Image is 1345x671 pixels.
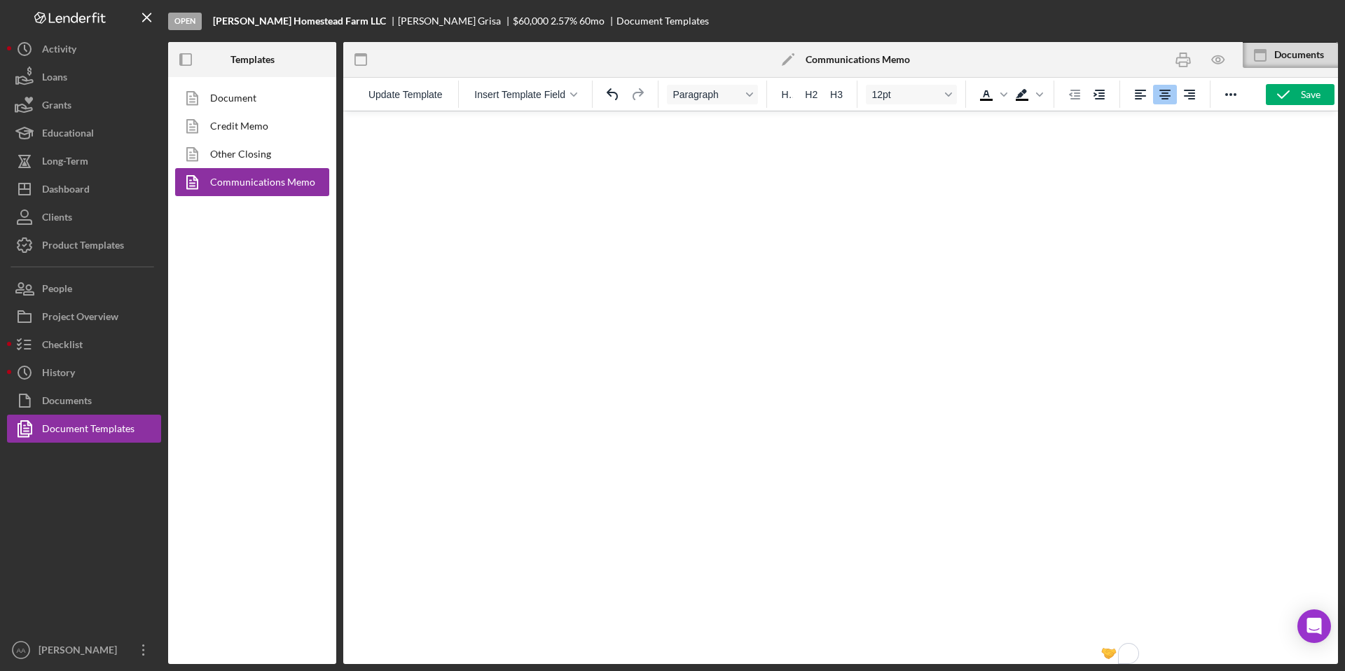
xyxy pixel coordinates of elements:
button: Heading 1 [775,85,799,104]
div: Save [1301,84,1320,105]
span: Update Template [368,89,443,100]
iframe: Rich Text Area [542,111,1139,664]
button: Undo [601,85,625,104]
button: Align center [1153,85,1177,104]
div: 60 mo [579,15,605,27]
button: Format Paragraph [667,85,758,104]
div: [PERSON_NAME] Grisa [398,15,513,27]
a: Communications Memo [175,168,322,196]
div: Documents [1274,49,1338,60]
span: Paragraph [672,89,741,100]
span: H3 [830,89,843,100]
button: Reset the template to the current product template value [361,85,450,104]
div: Text color Black [974,85,1009,104]
button: Redo [626,85,649,104]
button: Reveal or hide additional toolbar items [1219,85,1243,104]
button: Align left [1129,85,1152,104]
button: Align right [1178,85,1201,104]
span: H2 [805,89,818,100]
button: Save [1266,84,1334,105]
span: H1 [781,89,793,100]
button: Increase indent [1087,85,1111,104]
b: [PERSON_NAME] Homestead Farm LLC [213,15,386,27]
div: Background color Black [1010,85,1045,104]
div: $60,000 [513,15,549,27]
a: Credit Memo [175,112,322,140]
div: 2.57 % [551,15,577,27]
div: Document Templates [616,15,709,27]
div: Open [168,13,202,30]
span: 12pt [871,89,940,100]
div: Open Intercom Messenger [1297,609,1331,643]
span: Insert Template Field [474,89,565,100]
button: Decrease indent [1063,85,1087,104]
a: Document [175,84,322,112]
button: Font size 12pt [866,85,957,104]
b: Templates [230,54,275,65]
div: [PERSON_NAME] [35,636,126,667]
button: Insert Template Field [467,85,584,104]
button: AA[PERSON_NAME] [7,636,161,664]
button: Heading 3 [825,85,849,104]
a: Other Closing [175,140,322,168]
b: Communications Memo [806,54,910,65]
button: Heading 2 [799,85,824,104]
text: AA [17,646,26,654]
